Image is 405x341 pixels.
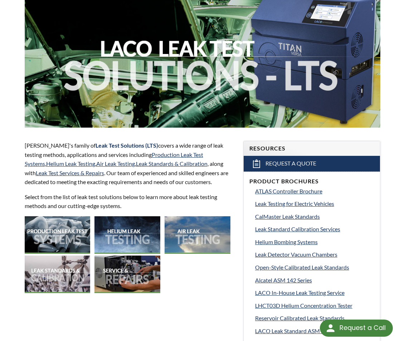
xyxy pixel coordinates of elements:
img: 2021-Production_LT.jpg [25,216,91,254]
h4: Product Brochures [249,178,375,185]
a: CalMaster Leak Standards [255,212,375,221]
span: Leak Testing for Electric Vehicles [255,200,334,207]
a: LHCT03D Helium Concentration Tester [255,301,375,310]
a: Helium Leak Testing [46,160,95,167]
img: round button [325,322,336,334]
a: Leak Test Services & Repairs [36,169,104,176]
span: ATLAS Controller Brochure [255,188,322,194]
a: Leak Detector Vacuum Chambers [255,250,375,259]
a: Reservoir Calibrated Leak Standards [255,313,375,323]
img: 2021-CalLab.jpg [25,256,91,293]
a: Leak Standard Calibration Services [255,224,375,234]
strong: Leak Test Solutions (LTS) [96,142,158,149]
a: ATLAS Controller Brochure [255,187,375,196]
div: Request a Call [320,320,393,337]
img: 2021-Service.jpg [94,256,160,293]
span: Open-Style Calibrated Leak Standards [255,264,349,271]
span: Alcatel ASM 142 Series [255,277,312,283]
h4: Resources [249,145,375,152]
a: Leak Testing for Electric Vehicles [255,199,375,208]
p: [PERSON_NAME]'s family of covers a wide range of leak testing methods, applications and services ... [25,141,235,187]
a: LACO Leak Standard ASM 180T Comparison [255,326,375,336]
a: Request a Quote [244,156,380,172]
span: Request a Quote [265,160,316,167]
span: Leak Detector Vacuum Chambers [255,251,337,258]
a: Leak Standards & Calibration [136,160,208,167]
span: LACO In-House Leak Testing Service [255,289,345,296]
span: LACO Leak Standard ASM 180T Comparison [255,327,365,334]
span: Reservoir Calibrated Leak Standards [255,315,345,321]
span: Helium Bombing Systems [255,238,318,245]
img: 2021-Helium.jpg [94,216,160,254]
a: Air Leak Testing [96,160,135,167]
a: Alcatel ASM 142 Series [255,276,375,285]
a: Helium Bombing Systems [255,237,375,247]
img: 2021-Air_LT.jpg [165,216,230,254]
a: LACO In-House Leak Testing Service [255,288,375,297]
span: CalMaster Leak Standards [255,213,320,220]
p: Select from the list of leak test solutions below to learn more about leak testing methods and ou... [25,192,235,211]
div: Request a Call [340,320,386,336]
span: Leak Standard Calibration Services [255,226,340,232]
span: LHCT03D Helium Concentration Tester [255,302,352,309]
a: Open-Style Calibrated Leak Standards [255,263,375,272]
